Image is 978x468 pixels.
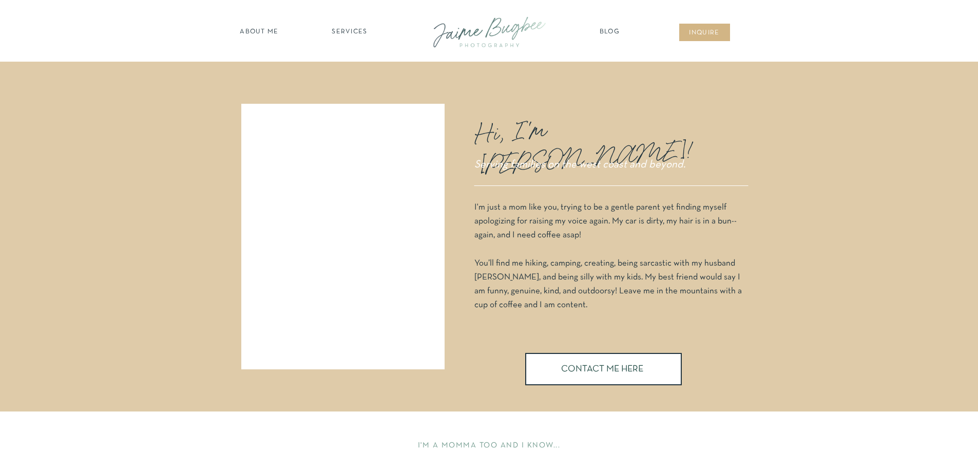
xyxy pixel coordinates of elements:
a: SERVICES [321,27,379,38]
a: inqUIre [684,28,725,39]
iframe: 909373527 [250,113,437,361]
a: Blog [597,27,623,38]
a: about ME [237,27,282,38]
h2: I'M A MOMMA TOO AND I KNOW... [332,440,646,452]
a: CONTACT ME HERE [561,365,646,377]
i: Serving families on the west coast and beyond. [474,160,685,170]
p: I'm just a mom like you, trying to be a gentle parent yet finding myself apologizing for raising ... [474,200,746,324]
p: Hi, I'm [PERSON_NAME]! [474,105,682,154]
